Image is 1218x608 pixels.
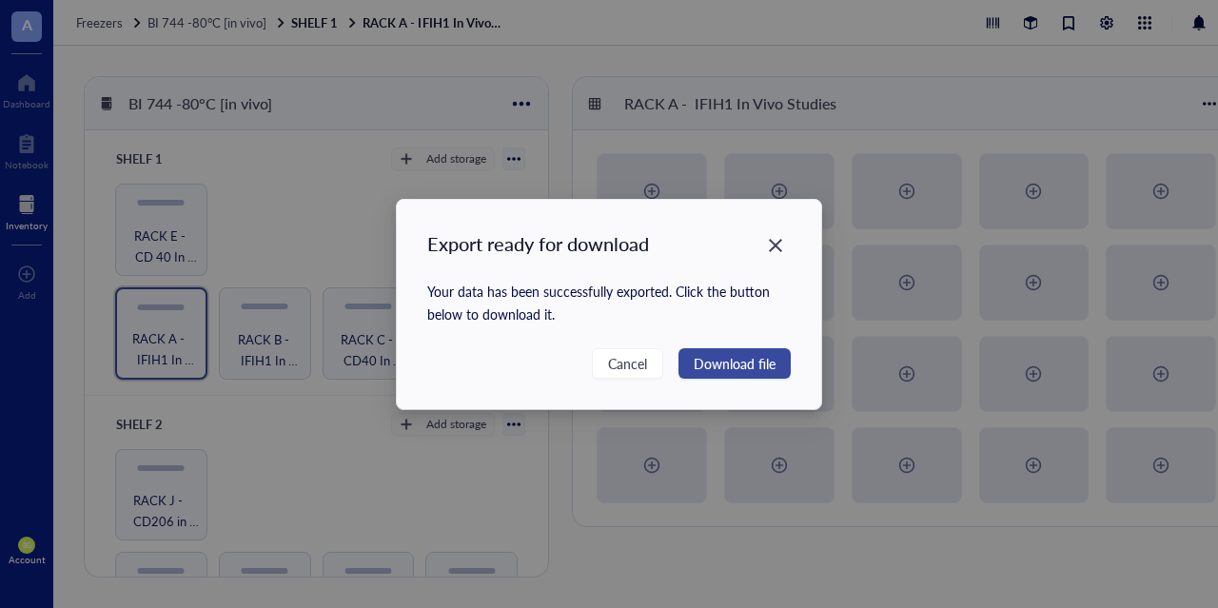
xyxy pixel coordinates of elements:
[427,230,791,257] div: Export ready for download
[694,353,776,374] span: Download file
[608,353,647,374] span: Cancel
[678,348,791,379] button: Download file
[760,230,791,261] button: Close
[760,234,791,257] span: Close
[592,348,663,379] button: Cancel
[427,280,791,325] div: Your data has been successfully exported. Click the button below to download it.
